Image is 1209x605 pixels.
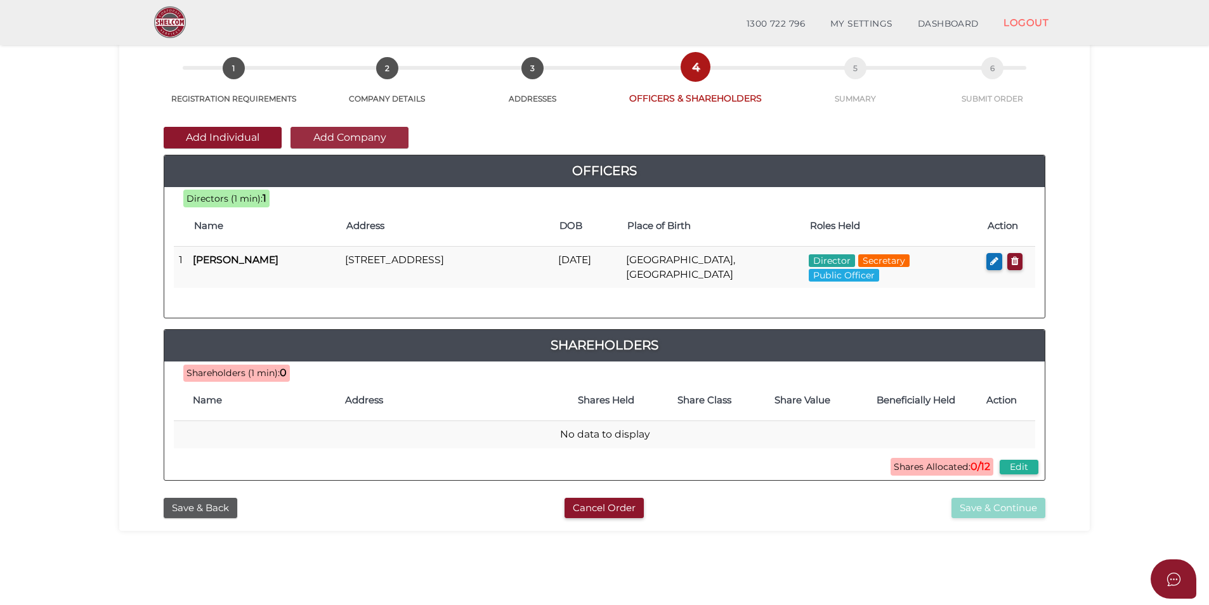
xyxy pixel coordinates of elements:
[280,367,287,379] b: 0
[991,10,1061,36] a: LOGOUT
[223,57,245,79] span: 1
[186,193,263,204] span: Directors (1 min):
[346,221,547,231] h4: Address
[662,395,747,406] h4: Share Class
[316,71,458,104] a: 2COMPANY DETAILS
[844,57,866,79] span: 5
[291,127,408,148] button: Add Company
[521,57,544,79] span: 3
[970,460,990,472] b: 0/12
[809,269,879,282] span: Public Officer
[858,395,974,406] h4: Beneficially Held
[981,57,1003,79] span: 6
[376,57,398,79] span: 2
[164,335,1045,355] a: Shareholders
[621,247,803,288] td: [GEOGRAPHIC_DATA], [GEOGRAPHIC_DATA]
[563,395,649,406] h4: Shares Held
[174,247,188,288] td: 1
[951,498,1045,519] button: Save & Continue
[174,421,1035,448] td: No data to display
[263,192,266,204] b: 1
[151,71,316,104] a: 1REGISTRATION REQUIREMENTS
[684,56,707,78] span: 4
[858,254,910,267] span: Secretary
[164,160,1045,181] a: Officers
[186,367,280,379] span: Shareholders (1 min):
[1000,460,1038,474] button: Edit
[927,71,1058,104] a: 6SUBMIT ORDER
[905,11,991,37] a: DASHBOARD
[565,498,644,519] button: Cancel Order
[193,395,332,406] h4: Name
[734,11,818,37] a: 1300 722 796
[607,70,784,105] a: 4OFFICERS & SHAREHOLDERS
[627,221,797,231] h4: Place of Birth
[164,498,237,519] button: Save & Back
[760,395,845,406] h4: Share Value
[193,254,278,266] b: [PERSON_NAME]
[809,254,855,267] span: Director
[553,247,621,288] td: [DATE]
[459,71,607,104] a: 3ADDRESSES
[818,11,905,37] a: MY SETTINGS
[1151,559,1196,599] button: Open asap
[784,71,926,104] a: 5SUMMARY
[340,247,553,288] td: [STREET_ADDRESS]
[164,127,282,148] button: Add Individual
[891,458,993,476] span: Shares Allocated:
[810,221,976,231] h4: Roles Held
[194,221,334,231] h4: Name
[559,221,615,231] h4: DOB
[988,221,1029,231] h4: Action
[345,395,551,406] h4: Address
[986,395,1029,406] h4: Action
